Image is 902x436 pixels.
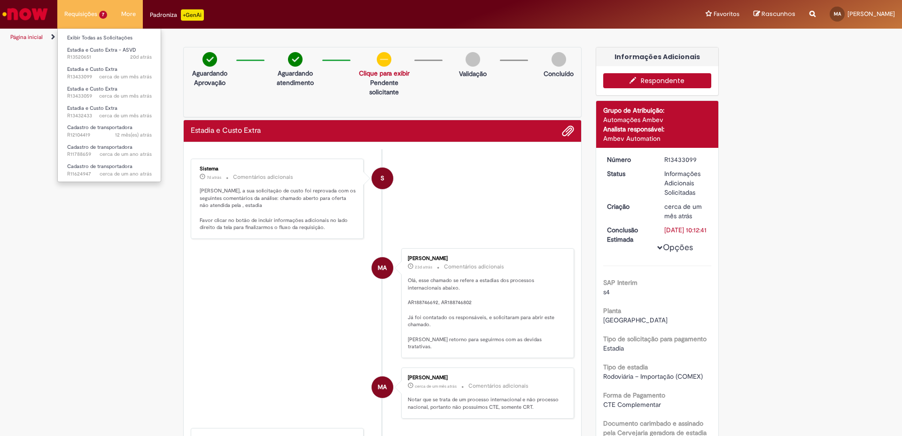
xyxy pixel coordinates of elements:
[67,73,152,81] span: R13433099
[207,175,221,180] time: 24/09/2025 08:51:38
[377,52,391,67] img: circle-minus.png
[664,202,708,221] div: 20/08/2025 15:31:49
[603,316,668,324] span: [GEOGRAPHIC_DATA]
[7,29,594,46] ul: Trilhas de página
[664,202,702,220] time: 20/08/2025 15:31:49
[603,73,712,88] button: Respondente
[562,125,574,137] button: Adicionar anexos
[603,124,712,134] div: Analista responsável:
[99,73,152,80] time: 20/08/2025 15:31:51
[603,115,712,124] div: Automações Ambev
[187,69,232,87] p: Aguardando Aprovação
[288,52,303,67] img: check-circle-green.png
[273,69,317,87] p: Aguardando atendimento
[664,225,708,235] div: [DATE] 10:12:41
[415,264,432,270] time: 08/09/2025 09:40:54
[200,187,356,231] p: [PERSON_NAME], a sua solicitação de custo foi reprovada com os seguintes comentários da análise: ...
[754,10,795,19] a: Rascunhos
[600,225,658,244] dt: Conclusão Estimada
[67,151,152,158] span: R11788659
[99,73,152,80] span: cerca de um mês atrás
[67,170,152,178] span: R11624947
[408,396,564,411] p: Notar que se trata de um processo internacional e não processo nacional, portanto não possuimos C...
[468,382,529,390] small: Comentários adicionais
[408,277,564,351] p: Olá, esse chamado se refere a estadias dos processos internacionais abaixo. AR188746692, AR188746...
[372,168,393,189] div: System
[233,173,293,181] small: Comentários adicionais
[372,257,393,279] div: Maudinei andrade
[415,264,432,270] span: 23d atrás
[600,169,658,178] dt: Status
[58,64,161,82] a: Aberto R13433099 : Estadia e Custo Extra
[58,84,161,101] a: Aberto R13433059 : Estadia e Custo Extra
[130,54,152,61] span: 20d atrás
[67,163,132,170] span: Cadastro de transportadora
[67,144,132,151] span: Cadastro de transportadora
[58,103,161,121] a: Aberto R13432433 : Estadia e Custo Extra
[603,400,661,409] span: CTE Complementar
[603,335,707,343] b: Tipo de solicitação para pagamento
[191,127,261,135] h2: Estadia e Custo Extra Histórico de tíquete
[67,131,152,139] span: R12104419
[848,10,895,18] span: [PERSON_NAME]
[603,344,624,352] span: Estadia
[130,54,152,61] time: 11/09/2025 10:15:14
[100,170,152,177] time: 12/06/2024 10:12:54
[181,9,204,21] p: +GenAi
[603,391,665,399] b: Forma de Pagamento
[99,112,152,119] span: cerca de um mês atrás
[67,112,152,120] span: R13432433
[408,256,564,261] div: [PERSON_NAME]
[714,9,739,19] span: Favoritos
[207,175,221,180] span: 7d atrás
[603,372,703,381] span: Rodoviária – Importação (COMEX)
[600,155,658,164] dt: Número
[603,106,712,115] div: Grupo de Atribuição:
[58,33,161,43] a: Exibir Todas as Solicitações
[99,92,152,99] time: 20/08/2025 15:24:32
[552,52,566,67] img: img-circle-grey.png
[58,142,161,160] a: Aberto R11788659 : Cadastro de transportadora
[115,131,152,138] span: 12 mês(es) atrás
[67,54,152,61] span: R13520651
[100,170,152,177] span: cerca de um ano atrás
[603,306,621,315] b: Planta
[603,363,648,371] b: Tipo de estadia
[444,263,504,271] small: Comentários adicionais
[200,166,356,172] div: Sistema
[415,383,457,389] span: cerca de um mês atrás
[762,9,795,18] span: Rascunhos
[67,66,117,73] span: Estadia e Custo Extra
[372,376,393,398] div: Maudinei andrade
[834,11,841,17] span: MA
[603,134,712,143] div: Ambev Automation
[359,69,410,77] a: Clique para exibir
[67,85,117,92] span: Estadia e Custo Extra
[99,11,107,19] span: 7
[58,161,161,179] a: Aberto R11624947 : Cadastro de transportadora
[378,376,387,398] span: MA
[664,169,708,197] div: Informações Adicionais Solicitadas
[664,155,708,164] div: R13433099
[359,78,410,97] p: Pendente solicitante
[466,52,480,67] img: img-circle-grey.png
[202,52,217,67] img: check-circle-green.png
[10,33,43,41] a: Página inicial
[67,124,132,131] span: Cadastro de transportadora
[459,69,487,78] p: Validação
[381,167,384,190] span: S
[100,151,152,158] span: cerca de um ano atrás
[121,9,136,19] span: More
[58,122,161,140] a: Aberto R12104419 : Cadastro de transportadora
[100,151,152,158] time: 23/07/2024 15:10:10
[600,202,658,211] dt: Criação
[99,92,152,99] span: cerca de um mês atrás
[596,47,719,66] div: Informações Adicionais
[1,5,49,23] img: ServiceNow
[67,46,136,54] span: Estadia e Custo Extra - ASVD
[603,278,638,287] b: SAP Interim
[408,375,564,381] div: [PERSON_NAME]
[67,105,117,112] span: Estadia e Custo Extra
[378,257,387,279] span: MA
[67,92,152,100] span: R13433059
